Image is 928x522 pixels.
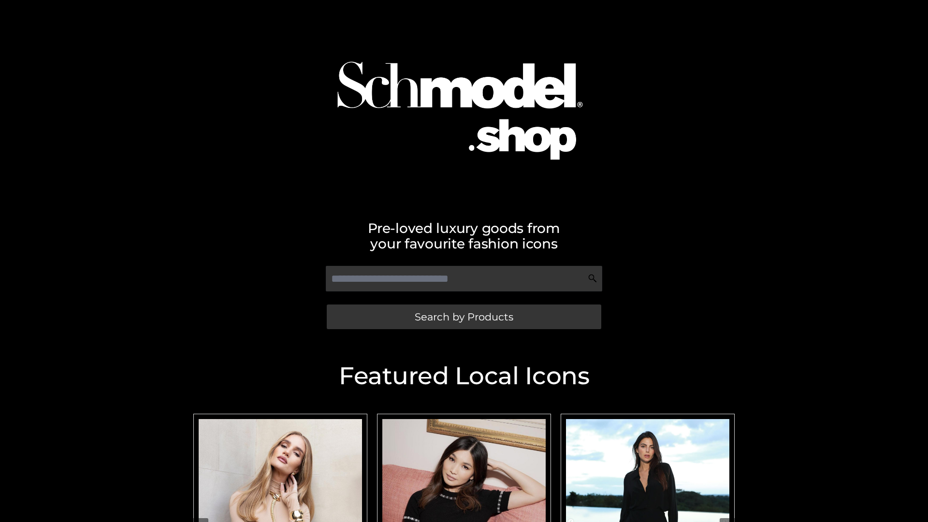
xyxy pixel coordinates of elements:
span: Search by Products [415,312,513,322]
h2: Pre-loved luxury goods from your favourite fashion icons [188,220,739,251]
h2: Featured Local Icons​ [188,364,739,388]
a: Search by Products [327,304,601,329]
img: Search Icon [588,274,597,283]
